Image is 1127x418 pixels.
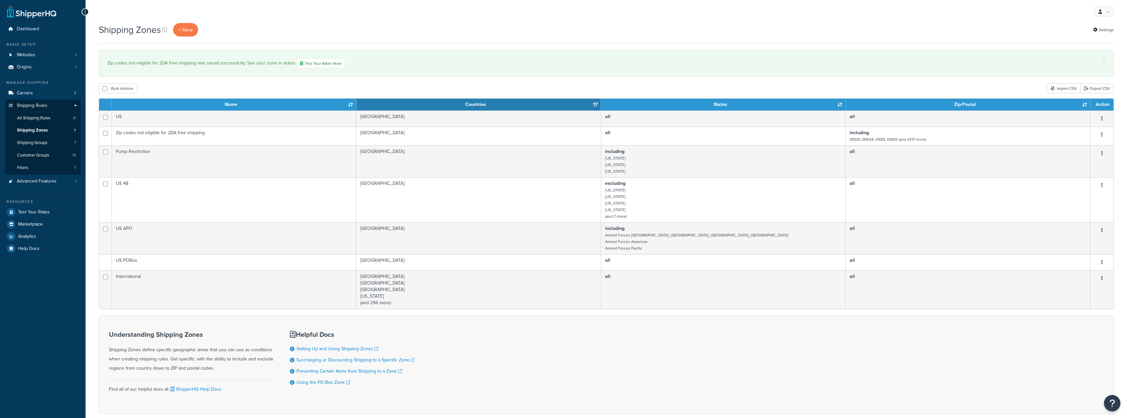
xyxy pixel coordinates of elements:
li: Carriers [5,87,81,99]
li: Advanced Features [5,175,81,187]
b: all [605,273,610,280]
a: Advanced Features 1 [5,175,81,187]
small: [US_STATE] [605,155,626,161]
a: Preventing Certain Items from Shipping to a Zone [296,368,402,375]
b: all [850,257,855,264]
a: Origins 1 [5,61,81,73]
small: Armed Forces [GEOGRAPHIC_DATA], [GEOGRAPHIC_DATA], [GEOGRAPHIC_DATA], [GEOGRAPHIC_DATA] [605,232,788,238]
b: all [850,148,855,155]
li: Customer Groups [5,149,81,161]
a: Analytics [5,231,81,242]
div: Zip codes not eligible for 2DA free shipping was saved successfully. See your zone in action [107,59,1105,68]
b: all [850,180,855,187]
a: Websites 1 [5,49,81,61]
h1: Shipping Zones [99,23,161,36]
span: Websites [17,52,35,58]
span: Customer Groups [17,153,49,158]
b: all [605,129,610,136]
a: × [1103,59,1105,64]
td: US APO [112,222,356,254]
a: Marketplace [5,218,81,230]
span: Shipping Groups [17,140,47,146]
span: 7 [74,165,76,171]
b: all [605,113,610,120]
b: excluding [605,180,626,187]
span: 3 [74,90,76,96]
a: Setting Up and Using Shipping Zones [296,345,378,352]
li: Origins [5,61,81,73]
th: Countries: activate to sort column ascending [356,99,601,111]
td: [GEOGRAPHIC_DATA] [356,127,601,145]
th: Name: activate to sort column ascending [112,99,356,111]
a: Dashboard [5,23,81,35]
b: all [605,257,610,264]
b: all [850,273,855,280]
span: 17 [73,115,76,121]
div: Shipping Zones define specific geographic areas that you can use as conditions when creating ship... [109,331,273,373]
small: [US_STATE] [605,162,626,168]
span: Filters [17,165,28,171]
span: 7 [74,128,76,133]
a: Carriers 3 [5,87,81,99]
a: ShipperHQ Help Docs [169,386,221,393]
div: Basic Setup [5,42,81,47]
b: all [850,113,855,120]
a: Surcharging or Discounting Shipping to a Specific Zone [296,357,415,363]
a: Settings [1093,25,1114,35]
small: [US_STATE] [605,168,626,174]
a: Shipping Rules [5,100,81,112]
td: Pump Restriction [112,145,356,177]
b: all [850,225,855,232]
div: Import CSV [1047,84,1080,93]
small: Armed Forces Pacific [605,245,642,251]
small: Armed Forces Americas [605,239,648,245]
h3: Helpful Docs [290,331,415,338]
small: [US_STATE] [605,187,626,193]
span: Marketplace [18,222,43,227]
li: Shipping Groups [5,137,81,149]
span: 1 [75,64,76,70]
div: Resources [5,199,81,205]
li: Websites [5,49,81,61]
td: US POBox [112,254,356,270]
td: [GEOGRAPHIC_DATA] [356,111,601,127]
td: International [112,270,356,309]
th: Zip/Postal: activate to sort column ascending [846,99,1090,111]
a: Help Docs [5,243,81,255]
span: 7 [74,140,76,146]
li: Filters [5,162,81,174]
h3: Understanding Shipping Zones [109,331,273,338]
a: Shipping Zones 7 [5,124,81,136]
span: Advanced Features [17,179,57,184]
b: including [850,129,869,136]
a: Export CSV [1080,84,1114,93]
small: [US_STATE] [605,194,626,200]
td: US 48 [112,177,356,222]
a: Customer Groups 13 [5,149,81,161]
span: 13 [72,153,76,158]
span: Analytics [18,234,36,239]
button: Bulk Actions [99,84,137,93]
b: including [605,148,625,155]
li: Shipping Zones [5,124,81,136]
div: Find all of our helpful docs at: [109,380,273,394]
a: All Shipping Rules 17 [5,112,81,124]
span: 1 [75,52,76,58]
a: Test Your Rates [5,206,81,218]
a: ShipperHQ Home [7,5,56,18]
a: Test Your Rates Now! [296,59,346,68]
th: Action [1090,99,1114,111]
small: (and 7 more) [605,213,627,219]
span: Shipping Rules [17,103,47,109]
span: All Shipping Rules [17,115,50,121]
td: US [112,111,356,127]
td: [GEOGRAPHIC_DATA] [356,254,601,270]
b: including [605,225,625,232]
span: Dashboard [17,26,39,32]
a: Using the PO Box Zone [296,379,350,386]
span: Origins [17,64,32,70]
